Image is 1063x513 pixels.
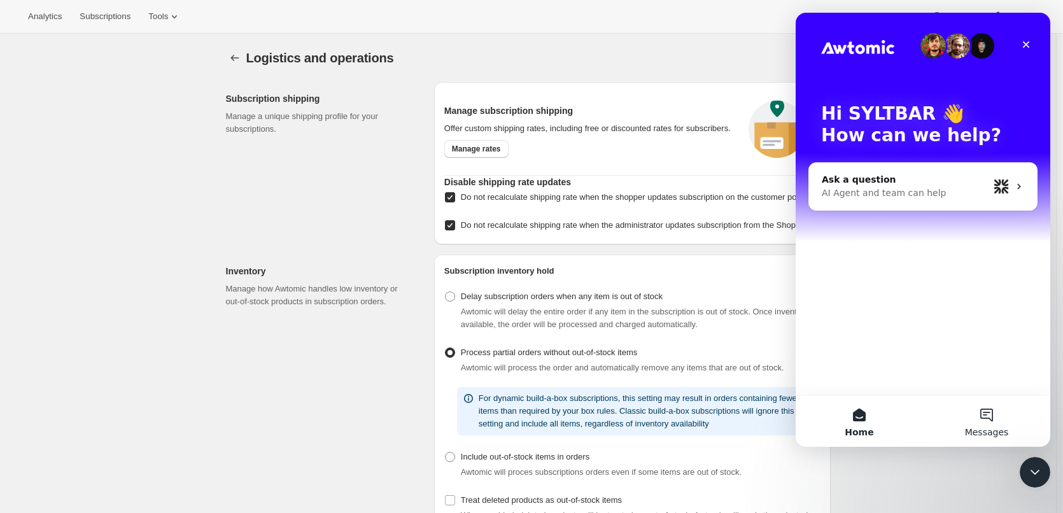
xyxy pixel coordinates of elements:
p: Manage how Awtomic handles low inventory or out-of-stock products in subscription orders. [226,283,414,308]
p: For dynamic build-a-box subscriptions, this setting may result in orders containing fewer items t... [479,392,815,430]
span: Awtomic will proces subscriptions orders even if some items are out of stock. [461,467,742,477]
span: Awtomic will process the order and automatically remove any items that are out of stock. [461,363,784,372]
span: Tools [148,11,168,22]
span: Awtomic will delay the entire order if any item in the subscription is out of stock. Once invento... [461,307,817,329]
h2: Inventory [226,265,414,278]
button: Analytics [20,8,69,25]
span: Subscriptions [80,11,130,22]
iframe: Intercom live chat [796,13,1050,447]
span: Logistics and operations [246,51,394,65]
button: Tools [141,8,188,25]
h2: Subscription shipping [226,92,414,105]
span: Settings [1004,11,1035,22]
span: Process partial orders without out-of-stock items [461,348,637,357]
h2: Subscription inventory hold [444,265,820,278]
span: Include out-of-stock items in orders [461,452,589,461]
p: Manage a unique shipping profile for your subscriptions. [226,110,414,136]
button: Help [923,8,981,25]
button: Settings [226,49,244,67]
span: Treat deleted products as out-of-stock items [461,495,622,505]
span: Manage rates [452,144,501,154]
iframe: Intercom live chat [1020,457,1050,488]
button: Subscriptions [72,8,138,25]
span: Do not recalculate shipping rate when the administrator updates subscription from the Shopify app [461,220,820,230]
span: Delay subscription orders when any item is out of stock [461,292,663,301]
button: Settings [984,8,1043,25]
span: Analytics [28,11,62,22]
span: Help [943,11,961,22]
a: Manage rates [444,140,509,158]
p: Offer custom shipping rates, including free or discounted rates for subscribers. [444,122,734,135]
h2: Manage subscription shipping [444,104,734,117]
span: Do not recalculate shipping rate when the shopper updates subscription on the customer portal [461,192,808,202]
h2: Disable shipping rate updates [444,176,820,188]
